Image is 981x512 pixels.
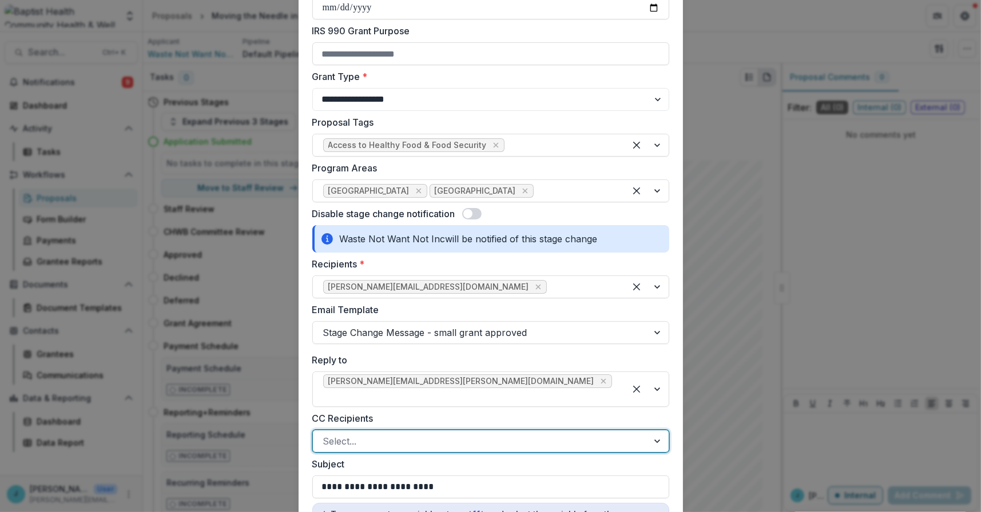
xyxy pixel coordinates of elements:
[328,141,487,150] span: Access to Healthy Food & Food Security
[312,257,662,271] label: Recipients
[519,185,531,197] div: Remove Clay County
[312,115,662,129] label: Proposal Tags
[328,186,410,196] span: [GEOGRAPHIC_DATA]
[627,380,646,398] div: Clear selected options
[598,375,609,387] div: Remove jennifer.donahoo@bmcjax.com
[312,24,662,38] label: IRS 990 Grant Purpose
[490,139,502,151] div: Remove Access to Healthy Food & Food Security
[328,282,529,292] span: [PERSON_NAME][EMAIL_ADDRESS][DOMAIN_NAME]
[312,70,662,83] label: Grant Type
[328,377,594,386] span: [PERSON_NAME][EMAIL_ADDRESS][PERSON_NAME][DOMAIN_NAME]
[312,411,662,425] label: CC Recipients
[312,457,662,471] label: Subject
[312,225,669,253] div: Waste Not Want Not Inc will be notified of this stage change
[533,281,544,293] div: Remove kathleen@wastenotflorida.org
[413,185,424,197] div: Remove Baker County
[312,207,455,221] label: Disable stage change notification
[435,186,516,196] span: [GEOGRAPHIC_DATA]
[312,303,662,317] label: Email Template
[627,182,646,200] div: Clear selected options
[627,278,646,296] div: Clear selected options
[627,136,646,154] div: Clear selected options
[312,161,662,175] label: Program Areas
[312,353,662,367] label: Reply to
